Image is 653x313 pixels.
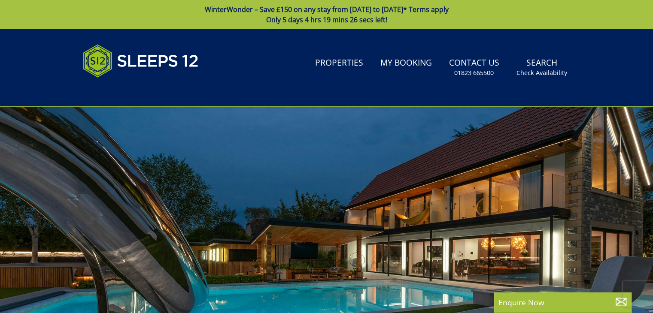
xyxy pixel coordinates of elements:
[446,54,503,81] a: Contact Us01823 665500
[377,54,435,73] a: My Booking
[266,15,387,24] span: Only 5 days 4 hrs 19 mins 26 secs left!
[454,69,494,77] small: 01823 665500
[312,54,367,73] a: Properties
[485,7,653,313] iframe: LiveChat chat widget
[83,39,199,82] img: Sleeps 12
[79,87,169,95] iframe: Customer reviews powered by Trustpilot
